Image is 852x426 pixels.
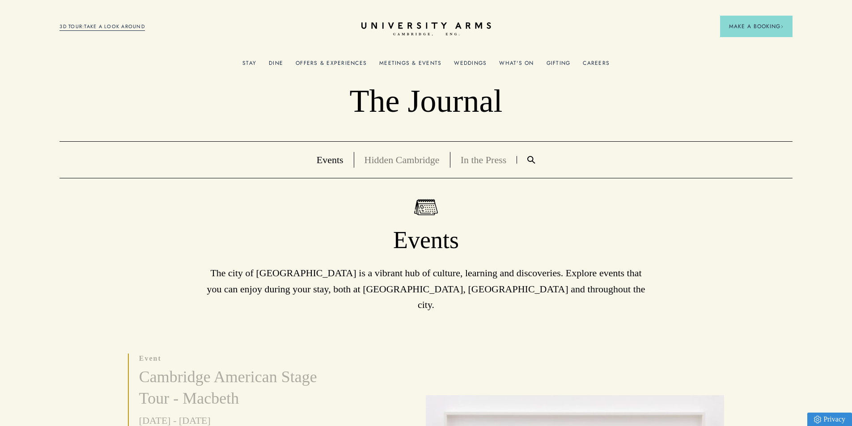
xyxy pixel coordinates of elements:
[527,156,535,164] img: Search
[780,25,784,28] img: Arrow icon
[59,82,792,121] p: The Journal
[139,367,344,409] h3: Cambridge American Stage Tour - Macbeth
[814,416,821,423] img: Privacy
[807,413,852,426] a: Privacy
[317,154,343,165] a: Events
[269,60,283,72] a: Dine
[139,354,344,363] p: event
[296,60,367,72] a: Offers & Experiences
[454,60,487,72] a: Weddings
[59,226,792,255] h1: Events
[414,199,438,215] img: Events
[461,154,507,165] a: In the Press
[729,22,784,30] span: Make a Booking
[365,154,440,165] a: Hidden Cambridge
[203,265,650,312] p: The city of [GEOGRAPHIC_DATA] is a vibrant hub of culture, learning and discoveries. Explore even...
[547,60,571,72] a: Gifting
[242,60,256,72] a: Stay
[361,22,491,36] a: Home
[499,60,534,72] a: What's On
[59,23,145,31] a: 3D TOUR:TAKE A LOOK AROUND
[720,16,793,37] button: Make a BookingArrow icon
[517,156,546,164] a: Search
[583,60,610,72] a: Careers
[379,60,441,72] a: Meetings & Events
